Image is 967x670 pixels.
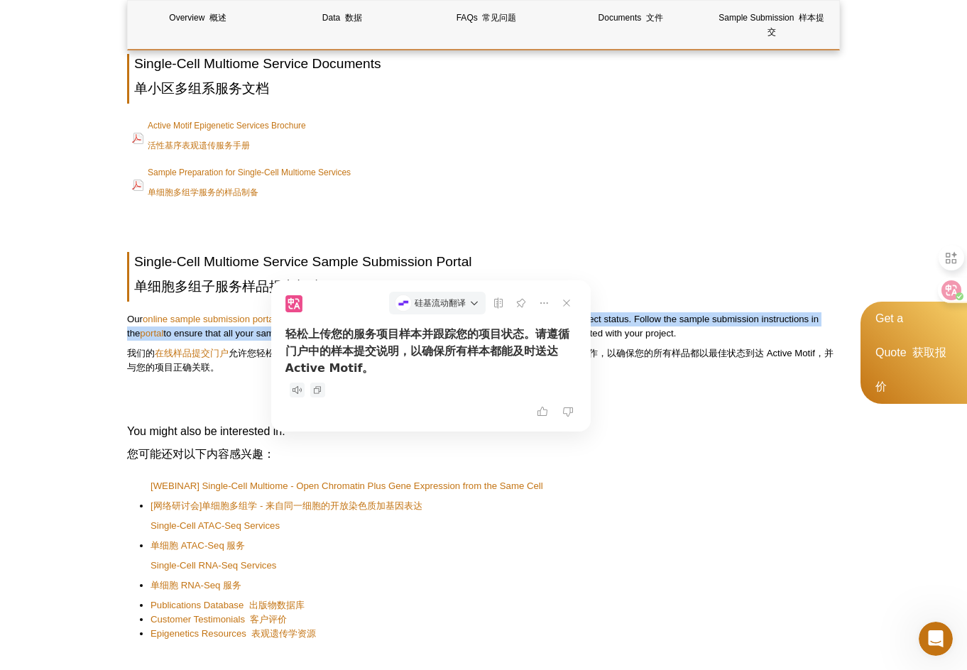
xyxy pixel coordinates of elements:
[155,348,229,358] a: 在线样品提交门户
[151,613,287,627] a: Customer Testimonials 客户评价
[127,348,834,373] font: 我们的 允许您轻松上传您的服务项目样品并跟踪您的项目状态。按照 中的样品提交说明进行作，以确保您的所有样品都以最佳状态到达 Active Motif，并与您的项目正确关联。
[250,614,287,625] font: 客户评价
[127,252,840,302] h2: Single-Cell Multiome Service Sample Submission Portal
[151,500,422,511] font: [网络研讨会]单细胞多组学 - 来自同一细胞的开放染色质加基因表达
[127,312,840,380] p: Our allows you to easily upload your service project samples and track your project status. Follo...
[132,117,306,160] a: Active Motif Epigenetic Services Brochure活性基序表观遗传服务手册
[134,279,323,294] font: 单细胞多组子服务样品提交门户
[127,423,840,468] h3: You might also be interested in:
[209,13,226,23] font: 概述
[128,1,268,35] a: Overview 概述
[151,627,316,641] a: Epigenetics Resources​ 表观遗传学资源
[272,1,412,35] a: Data 数据
[251,628,316,639] font: 表观遗传学资源
[151,540,245,551] font: 单细胞 ATAC-Seq 服务
[705,1,838,49] a: Sample Submission 样本提交
[151,519,280,559] a: Single-Cell ATAC-Seq Services​单细胞 ATAC-Seq 服务
[148,141,250,150] font: 活性基序表观遗传服务手册
[127,54,840,104] h2: Single-Cell Multiome Service Documents
[151,580,241,591] font: 单细胞 RNA-Seq 服务
[127,448,275,460] font: 您可能还对以下内容感兴趣：
[132,164,351,207] a: Sample Preparation for Single-Cell Multiome Services单细胞多组学服务的样品制备
[134,81,269,96] font: 单小区多组系服务文档
[482,13,516,23] font: 常见问题
[151,559,276,598] a: Single-Cell RNA-Seq Services​单细胞 RNA-Seq 服务
[861,302,967,404] div: Get a Quote
[151,479,543,519] a: [WEBINAR] Single-Cell Multiome - Open Chromatin Plus Gene Expression from the Same Cell[网络研讨会]单细胞...
[919,622,953,656] iframe: Intercom live chat
[140,328,163,339] a: portal
[143,314,276,324] a: online sample submission portal
[416,1,556,35] a: FAQs 常见问题
[861,302,967,404] a: Get a Quote 获取报价
[148,187,258,197] font: 单细胞多组学服务的样品制备
[249,600,305,610] font: 出版物数据库
[561,1,701,35] a: Documents 文件
[345,13,362,23] font: 数据
[875,346,946,392] font: 获取报价
[646,13,663,23] font: 文件
[151,598,305,613] a: Publications Database​ 出版物数据库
